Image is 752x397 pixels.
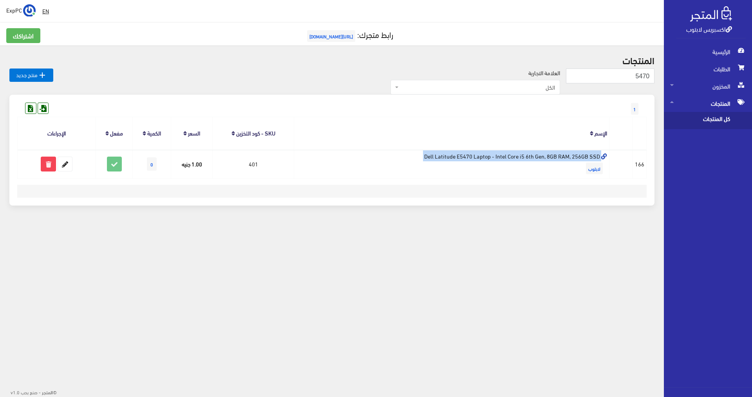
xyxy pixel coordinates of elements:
[147,157,157,171] span: 0
[307,30,355,42] span: [URL][DOMAIN_NAME]
[400,83,555,91] span: الكل
[11,388,41,396] span: - صنع بحب v1.0
[664,78,752,95] a: المخزون
[670,60,746,78] span: الطلبات
[305,27,393,42] a: رابط متجرك:[URL][DOMAIN_NAME]
[9,55,654,65] h2: المنتجات
[631,103,638,115] span: 1
[6,28,40,43] a: اشتراكك
[664,95,752,112] a: المنتجات
[213,150,294,178] td: 401
[110,127,123,138] a: مفعل
[6,5,22,15] span: ExpPC
[147,127,161,138] a: الكمية
[566,69,654,83] input: بحث...
[670,78,746,95] span: المخزون
[3,387,57,397] div: ©
[664,112,752,129] a: كل المنتجات
[188,127,200,138] a: السعر
[670,112,730,129] span: كل المنتجات
[390,80,560,95] span: الكل
[664,60,752,78] a: الطلبات
[171,150,213,178] td: 1.00 جنيه
[595,127,607,138] a: الإسم
[9,69,53,82] a: منتج جديد
[6,4,36,16] a: ... ExpPC
[42,6,49,16] u: EN
[18,117,96,150] th: الإجراءات
[236,127,275,138] a: SKU - كود التخزين
[686,23,732,34] a: اكسبريس لابتوب
[294,150,609,178] td: Dell Latitude E5470 Laptop - Intel Core i5 6th Gen, 8GB RAM, 256GB SSD
[9,343,39,373] iframe: Drift Widget Chat Controller
[664,43,752,60] a: الرئيسية
[633,150,647,178] td: 166
[586,162,603,174] span: لابتوب
[23,4,36,17] img: ...
[528,69,560,77] label: العلامة التجارية
[38,70,47,80] i: 
[670,95,746,112] span: المنتجات
[690,6,732,22] img: .
[39,4,52,18] a: EN
[42,388,53,395] strong: المتجر
[670,43,746,60] span: الرئيسية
